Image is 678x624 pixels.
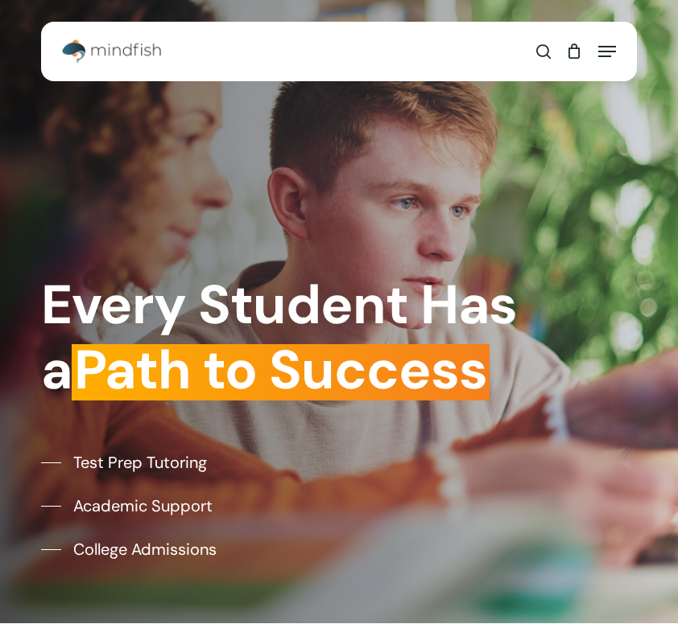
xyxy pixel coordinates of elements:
[41,450,207,474] a: Test Prep Tutoring
[41,537,217,561] a: College Admissions
[73,494,213,518] span: Academic Support
[41,31,638,72] header: Main Menu
[72,335,490,405] em: Path to Success
[598,43,616,60] a: Navigation Menu
[41,494,213,518] a: Academic Support
[559,31,590,72] a: Cart
[41,273,637,403] h1: Every Student Has a
[62,39,160,64] img: Mindfish Test Prep & Academics
[73,450,207,474] span: Test Prep Tutoring
[73,537,217,561] span: College Admissions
